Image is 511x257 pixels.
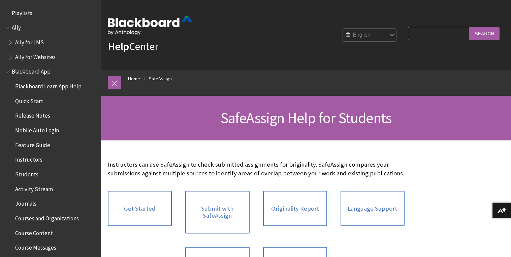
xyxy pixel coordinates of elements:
[15,242,56,251] span: Course Messages
[108,16,192,35] img: Blackboard by Anthology
[469,27,500,40] input: Search
[12,66,51,75] span: Blackboard App
[263,191,327,226] a: Originality Report
[15,51,56,60] span: Ally for Websites
[149,75,172,83] a: SafeAssign
[108,191,172,226] a: Get Started
[4,22,97,63] nav: Book outline for Anthology Ally Help
[15,110,50,119] span: Release Notes
[108,40,158,53] a: HelpCenter
[12,22,21,31] span: Ally
[15,95,43,104] span: Quick Start
[15,213,79,222] span: Courses and Organizations
[15,37,44,46] span: Ally for LMS
[15,125,59,134] span: Mobile Auto Login
[185,191,249,233] a: Submit with SafeAssign
[221,109,392,127] span: SafeAssign Help for Students
[15,227,53,237] span: Course Content
[4,7,97,19] nav: Book outline for Playlists
[108,160,405,178] p: Instructors can use SafeAssign to check submitted assignments for originality. SafeAssign compare...
[15,183,53,192] span: Activity Stream
[108,40,129,53] strong: Help
[12,7,32,16] span: Playlists
[15,139,50,148] span: Feature Guide
[341,191,405,226] a: Language Support
[15,81,82,90] span: Blackboard Learn App Help
[343,29,397,42] select: Site Language Selector
[15,169,38,178] span: Students
[15,154,42,163] span: Instructors
[15,198,36,207] span: Journals
[128,75,140,83] a: Home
